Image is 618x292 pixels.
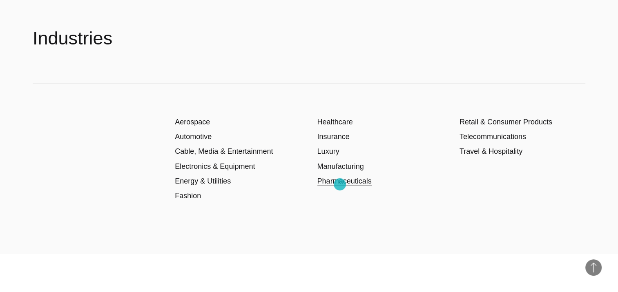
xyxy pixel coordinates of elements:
a: Aerospace [175,118,210,126]
a: Pharmaceuticals [317,177,372,185]
a: Luxury [317,147,339,155]
a: Electronics & Equipment [175,162,255,170]
a: Travel & Hospitality [460,147,522,155]
a: Telecommunications [460,133,526,141]
a: Healthcare [317,118,353,126]
a: Retail & Consumer Products [460,118,552,126]
button: Back to Top [585,259,602,276]
a: Insurance [317,133,350,141]
a: Manufacturing [317,162,364,170]
a: Automotive [175,133,212,141]
a: Energy & Utilities [175,177,231,185]
h2: Industries [33,26,112,51]
a: Fashion [175,192,201,200]
a: Cable, Media & Entertainment [175,147,273,155]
